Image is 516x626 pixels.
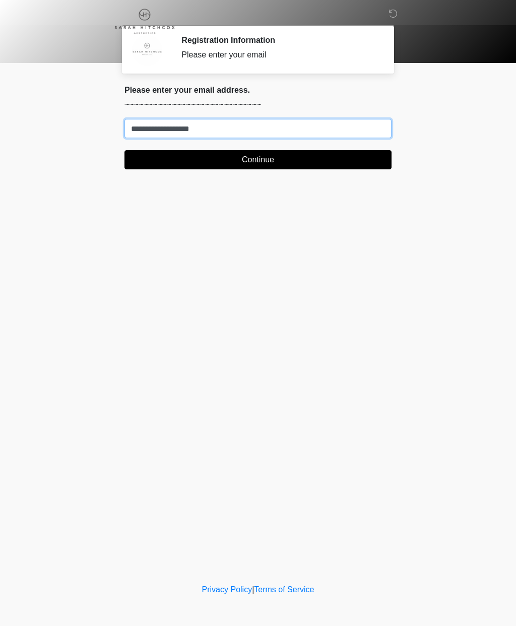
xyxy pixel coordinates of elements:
img: Sarah Hitchcox Aesthetics Logo [114,8,175,34]
a: | [252,585,254,594]
img: Agent Avatar [132,35,162,66]
div: Please enter your email [181,49,376,61]
a: Privacy Policy [202,585,252,594]
p: ~~~~~~~~~~~~~~~~~~~~~~~~~~~~~ [124,99,392,111]
a: Terms of Service [254,585,314,594]
h2: Please enter your email address. [124,85,392,95]
button: Continue [124,150,392,169]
